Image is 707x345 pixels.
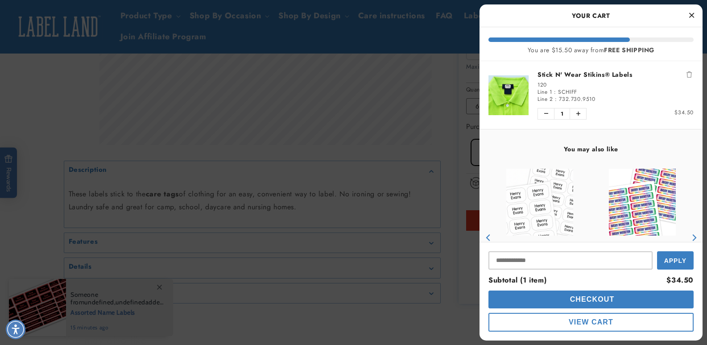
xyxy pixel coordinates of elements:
span: Line 2 [537,95,553,103]
a: View Stick N' Wear Stikins® Labels [493,240,587,266]
h2: Your Cart [488,9,694,22]
span: $34.50 [674,108,694,116]
div: product [591,160,694,316]
span: Checkout [568,295,615,303]
span: : [554,88,556,96]
div: 120 [537,81,694,88]
button: cart [488,291,694,308]
input: Input Discount [488,251,653,270]
a: View Mini Rectangle Name Labels [596,240,689,253]
img: View Stick N' Wear Stikins® Labels [506,169,573,236]
div: Accessibility Menu [6,320,25,339]
button: Close Cart [685,9,698,22]
span: Line 1 [537,88,552,96]
li: product [488,61,694,129]
b: FREE SHIPPING [604,46,654,54]
span: : [555,95,557,103]
button: Apply [657,251,694,270]
button: Decrease quantity of Stick N' Wear Stikins® Labels [538,108,554,119]
img: Mini Rectangle Name Labels - Label Land [609,169,676,236]
span: 1 [554,108,570,119]
button: cart [488,313,694,332]
span: SCHIFF [558,88,577,96]
div: $34.50 [666,274,694,287]
a: Stick N' Wear Stikins® Labels [537,70,694,79]
div: product [488,160,591,316]
button: Increase quantity of Stick N' Wear Stikins® Labels [570,108,586,119]
span: View Cart [569,318,613,326]
button: Next [687,231,700,245]
img: Stick N' Wear Stikins® Labels [488,75,529,115]
button: Remove Stick N' Wear Stikins® Labels [685,70,694,79]
span: Apply [664,257,686,264]
button: Previous [482,231,495,245]
span: Subtotal (1 item) [488,275,546,285]
div: You are $15.50 away from [488,46,694,54]
h4: You may also like [488,145,694,153]
span: 732.730.9510 [559,95,595,103]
